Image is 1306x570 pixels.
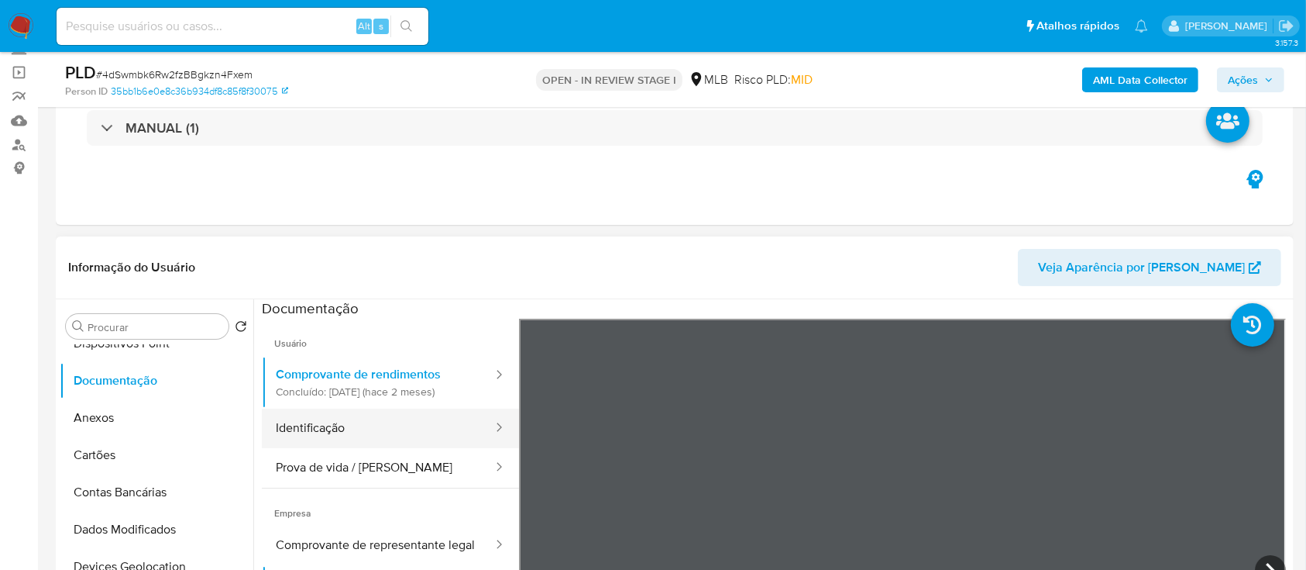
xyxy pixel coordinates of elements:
b: AML Data Collector [1093,67,1187,92]
span: MID [791,71,813,88]
button: Cartões [60,437,253,474]
b: PLD [65,60,96,85]
span: Ações [1228,67,1258,92]
button: Dados Modificados [60,511,253,548]
button: Ações [1217,67,1284,92]
p: OPEN - IN REVIEW STAGE I [536,69,682,91]
button: Documentação [60,362,253,399]
span: Risco PLD: [734,71,813,88]
div: MLB [689,71,728,88]
b: Person ID [65,85,108,98]
h3: MANUAL (1) [125,119,199,136]
div: MANUAL (1) [87,110,1263,146]
button: search-icon [390,16,422,37]
h1: Informação do Usuário [68,260,195,275]
span: # 4dSwmbk6Rw2fzBBgkzn4Fxem [96,67,253,82]
span: Atalhos rápidos [1036,18,1119,34]
button: Contas Bancárias [60,474,253,511]
input: Procurar [88,320,222,334]
span: Alt [358,19,370,33]
span: s [379,19,383,33]
input: Pesquise usuários ou casos... [57,16,428,36]
button: Procurar [72,320,84,333]
p: carlos.guerra@mercadopago.com.br [1185,19,1273,33]
button: AML Data Collector [1082,67,1198,92]
button: Veja Aparência por [PERSON_NAME] [1018,249,1281,286]
span: Veja Aparência por [PERSON_NAME] [1038,249,1245,286]
a: Sair [1278,18,1294,34]
span: 3.157.3 [1275,36,1298,49]
button: Anexos [60,399,253,437]
button: Retornar ao pedido padrão [235,320,247,337]
a: Notificações [1135,19,1148,33]
a: 35bb1b6e0e8c36b934df8c85f8f30075 [111,85,288,98]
